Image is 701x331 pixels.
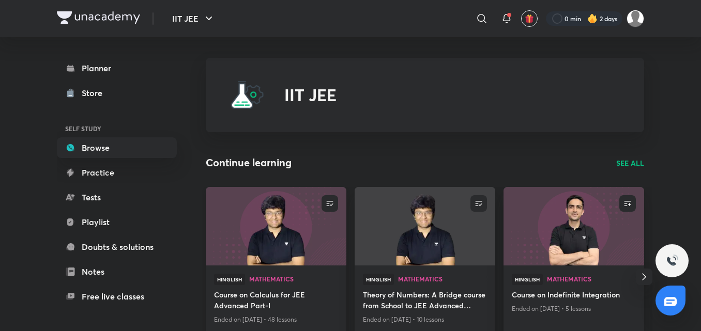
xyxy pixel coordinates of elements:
img: new-thumbnail [353,186,496,266]
img: new-thumbnail [502,186,645,266]
span: Mathematics [398,276,487,282]
a: Course on Calculus for JEE Advanced Part-I [214,289,338,313]
p: Ended on [DATE] • 10 lessons [363,313,487,326]
span: Mathematics [249,276,338,282]
a: Practice [57,162,177,183]
img: streak [587,13,598,24]
a: Theory of Numbers: A Bridge course from School to JEE Advanced Mathematics [363,289,487,313]
h6: SELF STUDY [57,120,177,137]
p: Ended on [DATE] • 5 lessons [512,302,636,316]
a: new-thumbnail [355,187,495,265]
a: Mathematics [398,276,487,283]
a: new-thumbnail [206,187,346,265]
a: Course on Indefinite Integration [512,289,636,302]
a: Company Logo [57,11,140,26]
a: Browse [57,137,177,158]
a: Mathematics [249,276,338,283]
a: Notes [57,261,177,282]
span: Mathematics [547,276,636,282]
h2: Continue learning [206,155,292,170]
span: Hinglish [512,274,543,285]
img: Shravan [627,10,644,27]
img: new-thumbnail [204,186,347,266]
a: Free live classes [57,286,177,307]
a: Mathematics [547,276,636,283]
a: Playlist [57,212,177,232]
a: SEE ALL [616,157,644,168]
div: Store [82,87,109,99]
a: Store [57,83,177,103]
img: avatar [525,14,534,23]
a: Planner [57,58,177,78]
img: IIT JEE [231,78,264,112]
button: IIT JEE [166,8,221,29]
span: Hinglish [214,274,245,285]
a: new-thumbnail [504,187,644,265]
img: ttu [666,255,678,267]
h2: IIT JEE [284,85,337,105]
span: Hinglish [363,274,394,285]
p: Ended on [DATE] • 48 lessons [214,313,338,326]
button: avatar [521,10,538,27]
img: Company Logo [57,11,140,24]
a: Tests [57,187,177,208]
a: Doubts & solutions [57,237,177,257]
